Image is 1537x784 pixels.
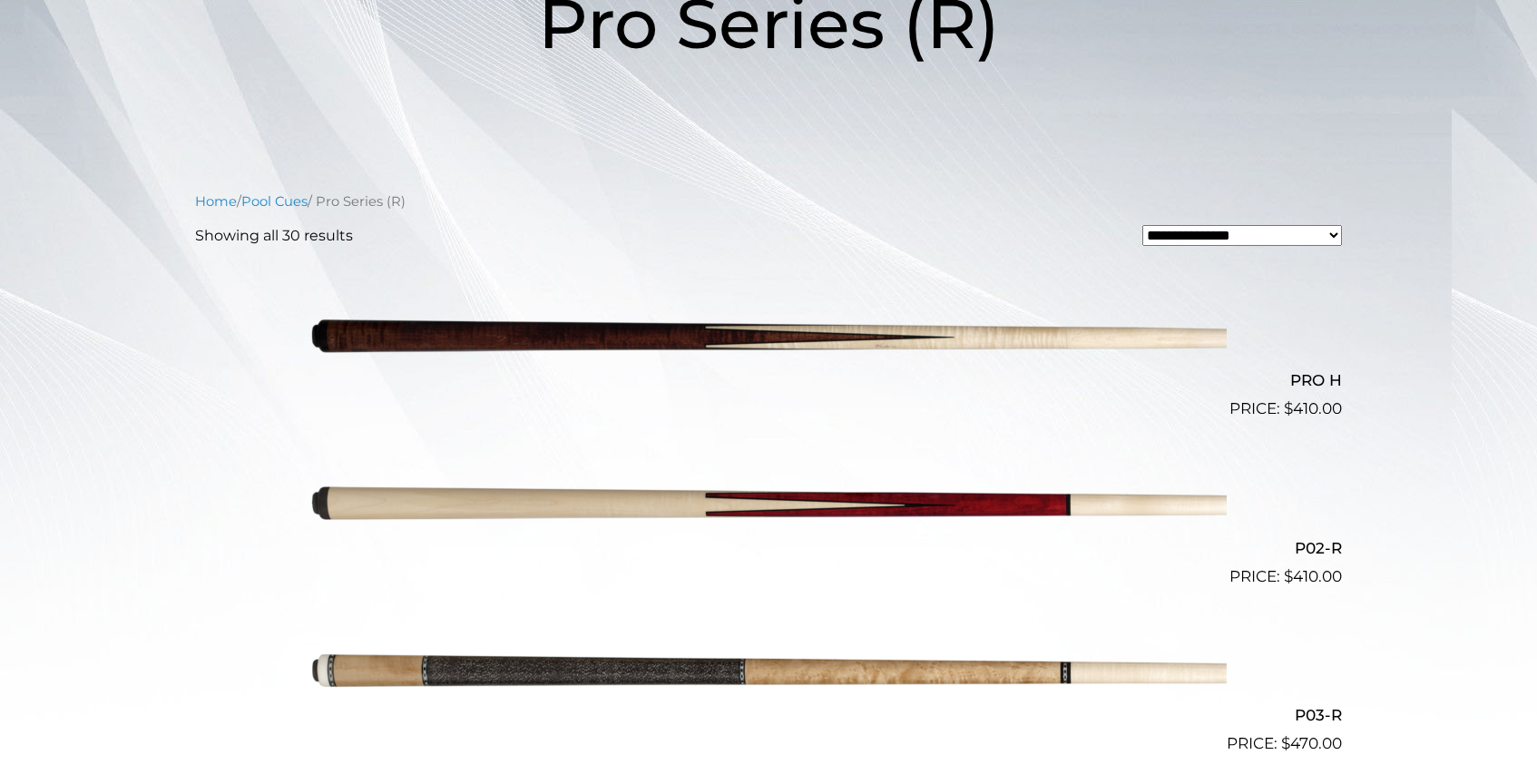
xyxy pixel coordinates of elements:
[1284,567,1342,585] bdi: 410.00
[1284,399,1293,417] span: $
[1284,399,1342,417] bdi: 410.00
[310,428,1227,581] img: P02-R
[310,261,1227,414] img: PRO H
[195,364,1342,397] h2: PRO H
[1142,225,1342,247] select: Shop order
[195,191,1342,211] nav: Breadcrumb
[1281,734,1342,752] bdi: 470.00
[310,596,1227,749] img: P03-R
[241,193,308,210] a: Pool Cues
[195,225,353,247] p: Showing all 30 results
[195,193,237,210] a: Home
[195,699,1342,732] h2: P03-R
[195,428,1342,588] a: P02-R $410.00
[195,531,1342,564] h2: P02-R
[1284,567,1293,585] span: $
[195,596,1342,756] a: P03-R $470.00
[1281,734,1290,752] span: $
[195,261,1342,421] a: PRO H $410.00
